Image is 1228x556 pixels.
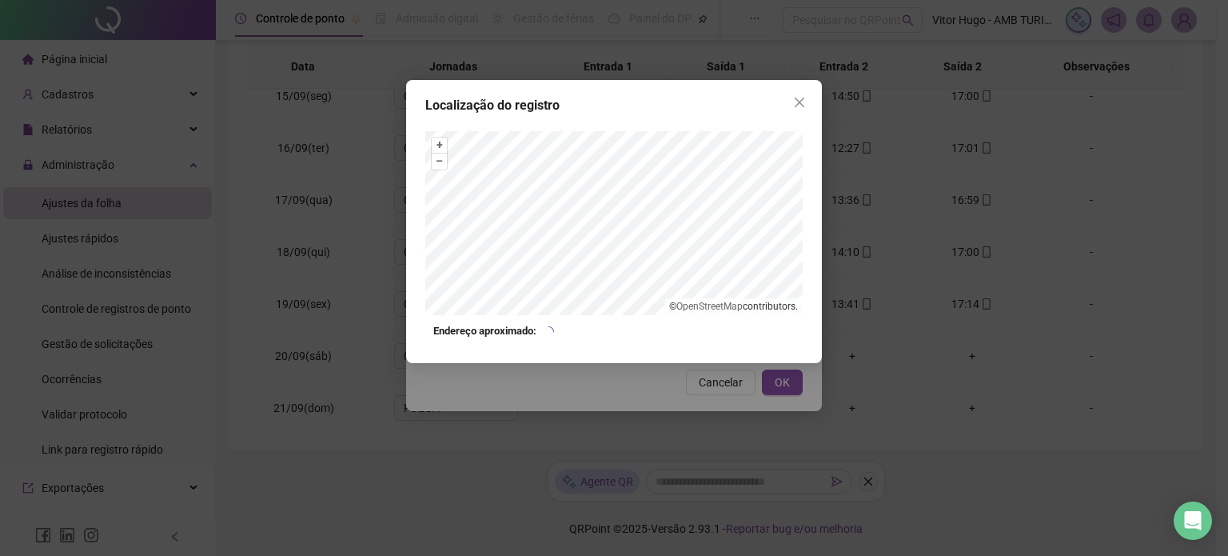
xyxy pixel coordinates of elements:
[787,90,812,115] button: Close
[669,301,798,312] li: © contributors.
[676,301,743,312] a: OpenStreetMap
[1174,502,1212,540] div: Open Intercom Messenger
[432,138,447,153] button: +
[543,326,554,338] span: loading
[433,323,536,339] strong: Endereço aproximado:
[425,96,803,115] div: Localização do registro
[793,96,806,109] span: close
[432,154,447,169] button: –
